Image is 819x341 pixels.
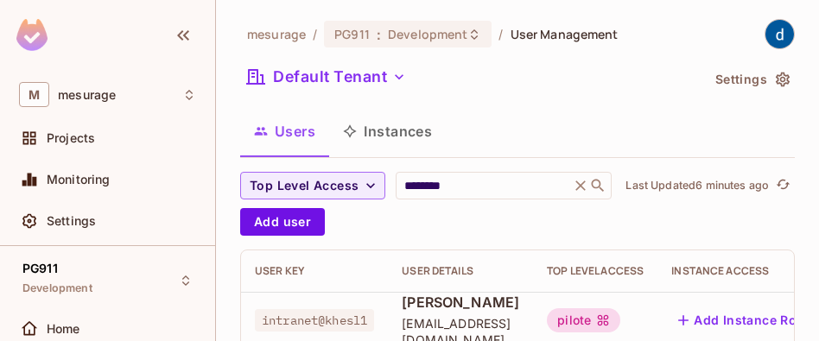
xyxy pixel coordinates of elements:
[16,19,48,51] img: SReyMgAAAABJRU5ErkJggg==
[22,281,92,295] span: Development
[625,179,769,193] p: Last Updated 6 minutes ago
[402,293,519,312] span: [PERSON_NAME]
[240,110,329,153] button: Users
[255,264,374,278] div: User Key
[47,322,80,336] span: Home
[250,175,359,197] span: Top Level Access
[334,26,370,42] span: PG911
[498,26,503,42] li: /
[388,26,467,42] span: Development
[511,26,619,42] span: User Management
[402,264,519,278] div: User Details
[240,208,325,236] button: Add user
[329,110,446,153] button: Instances
[769,175,793,196] span: Click to refresh data
[47,173,111,186] span: Monitoring
[58,88,116,102] span: Workspace: mesurage
[22,262,58,275] span: PG911
[708,66,795,93] button: Settings
[47,214,96,228] span: Settings
[240,63,413,91] button: Default Tenant
[247,26,306,42] span: the active workspace
[547,308,620,332] div: pilote
[19,82,49,107] span: M
[776,177,790,194] span: refresh
[313,26,317,42] li: /
[765,20,794,48] img: dev 911gcl
[772,175,793,196] button: refresh
[547,264,644,278] div: Top Level Access
[376,28,382,41] span: :
[240,172,385,199] button: Top Level Access
[255,309,374,332] span: intranet@khesl1
[47,131,95,145] span: Projects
